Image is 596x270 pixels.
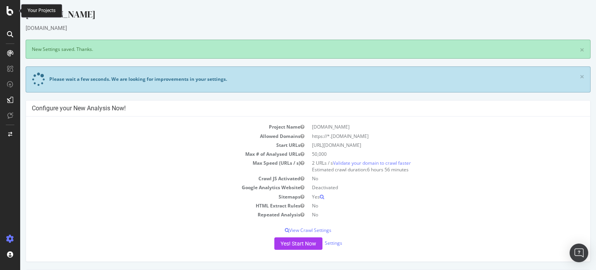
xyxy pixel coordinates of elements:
div: Please wait a few seconds. We are looking for improvements in your settings. [29,76,207,82]
div: [DOMAIN_NAME] [5,8,570,24]
td: HTML Extract Rules [12,201,288,210]
td: Repeated Analysis [12,210,288,219]
td: Yes [288,192,564,201]
td: [URL][DOMAIN_NAME] [288,141,564,150]
td: 2 URLs / s Estimated crawl duration: [288,159,564,174]
div: [DOMAIN_NAME] [5,24,570,32]
a: × [560,46,564,54]
td: Project Name [12,122,288,131]
td: 50,000 [288,150,564,159]
td: https://*.[DOMAIN_NAME] [288,132,564,141]
div: Open Intercom Messenger [570,244,588,262]
td: Start URLs [12,141,288,150]
p: View Crawl Settings [12,227,564,233]
td: No [288,174,564,183]
button: Yes! Start Now [254,237,302,250]
td: Max Speed (URLs / s) [12,159,288,174]
td: Sitemaps [12,192,288,201]
td: Crawl JS Activated [12,174,288,183]
div: Your Projects [28,7,55,14]
td: Allowed Domains [12,132,288,141]
td: Deactivated [288,183,564,192]
a: × [560,73,564,81]
td: Google Analytics Website [12,183,288,192]
td: No [288,210,564,219]
span: 6 hours 56 minutes [347,166,388,173]
div: New Settings saved. Thanks. [5,40,570,59]
td: No [288,201,564,210]
td: [DOMAIN_NAME] [288,122,564,131]
a: Validate your domain to crawl faster [313,160,391,166]
a: Settings [305,240,322,246]
h4: Configure your New Analysis Now! [12,105,564,112]
td: Max # of Analysed URLs [12,150,288,159]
